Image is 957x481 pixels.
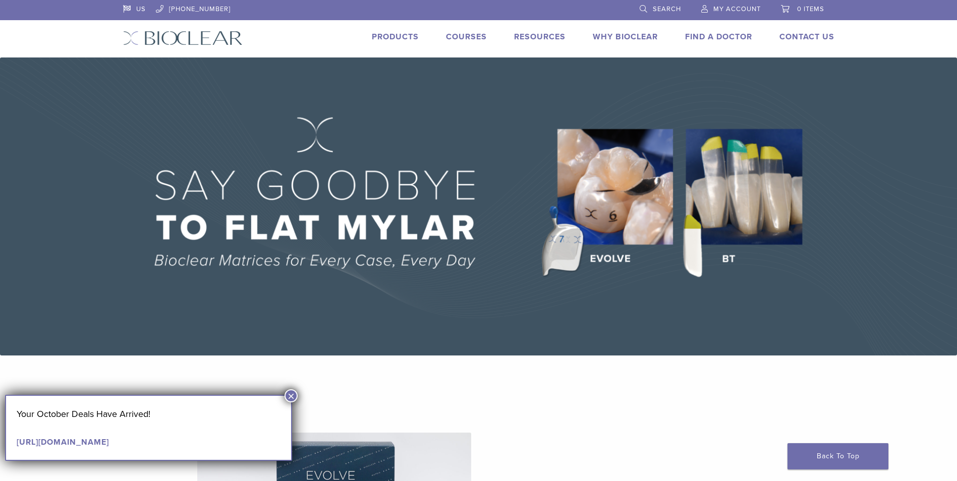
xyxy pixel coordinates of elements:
[653,5,681,13] span: Search
[285,389,298,402] button: Close
[17,437,109,447] a: [URL][DOMAIN_NAME]
[713,5,761,13] span: My Account
[797,5,824,13] span: 0 items
[372,32,419,42] a: Products
[685,32,752,42] a: Find A Doctor
[514,32,566,42] a: Resources
[787,443,888,469] a: Back To Top
[593,32,658,42] a: Why Bioclear
[17,406,280,422] p: Your October Deals Have Arrived!
[123,31,243,45] img: Bioclear
[446,32,487,42] a: Courses
[779,32,834,42] a: Contact Us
